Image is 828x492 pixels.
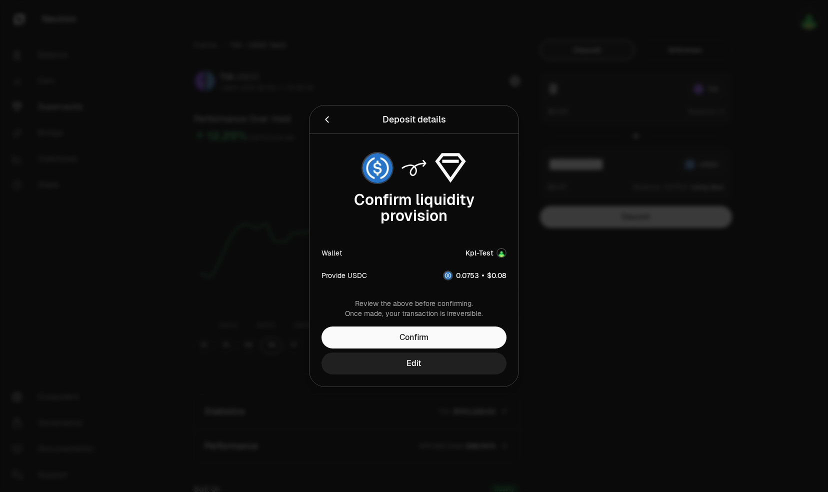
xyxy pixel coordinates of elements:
div: Kpl-Test [465,248,493,258]
div: Wallet [321,248,342,258]
img: USDC Logo [444,271,452,279]
div: Confirm liquidity provision [321,192,506,224]
div: Provide USDC [321,270,367,280]
button: Kpl-TestAccount Image [465,248,506,258]
img: Account Image [497,249,505,257]
button: Back [321,112,332,126]
div: Review the above before confirming. Once made, your transaction is irreversible. [321,298,506,318]
button: Edit [321,352,506,374]
img: USDC Logo [362,153,392,183]
div: Deposit details [382,112,446,126]
button: Confirm [321,326,506,348]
